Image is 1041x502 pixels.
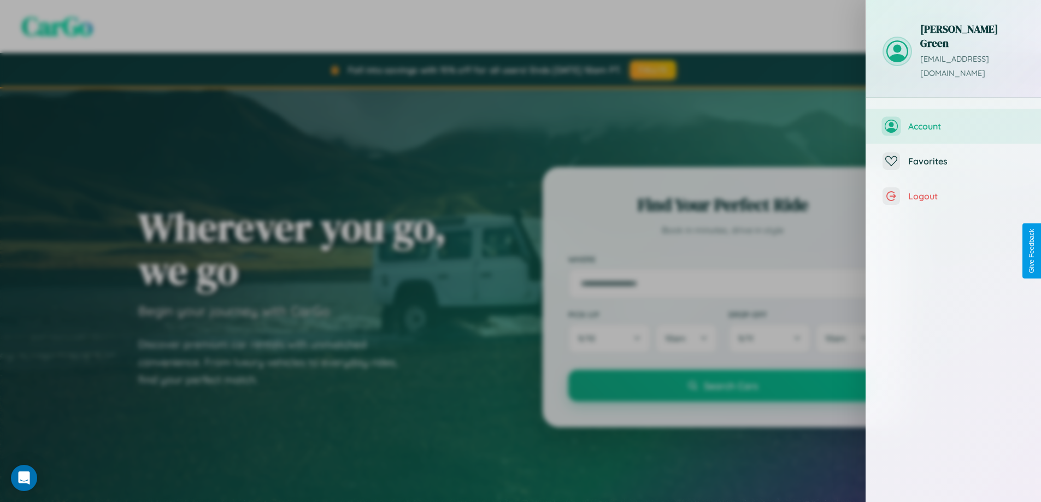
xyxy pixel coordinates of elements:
button: Favorites [866,144,1041,179]
span: Account [908,121,1025,132]
button: Logout [866,179,1041,214]
button: Account [866,109,1041,144]
h3: [PERSON_NAME] Green [920,22,1025,50]
span: Logout [908,191,1025,202]
span: Favorites [908,156,1025,167]
div: Open Intercom Messenger [11,465,37,491]
div: Give Feedback [1028,229,1036,273]
p: [EMAIL_ADDRESS][DOMAIN_NAME] [920,52,1025,81]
